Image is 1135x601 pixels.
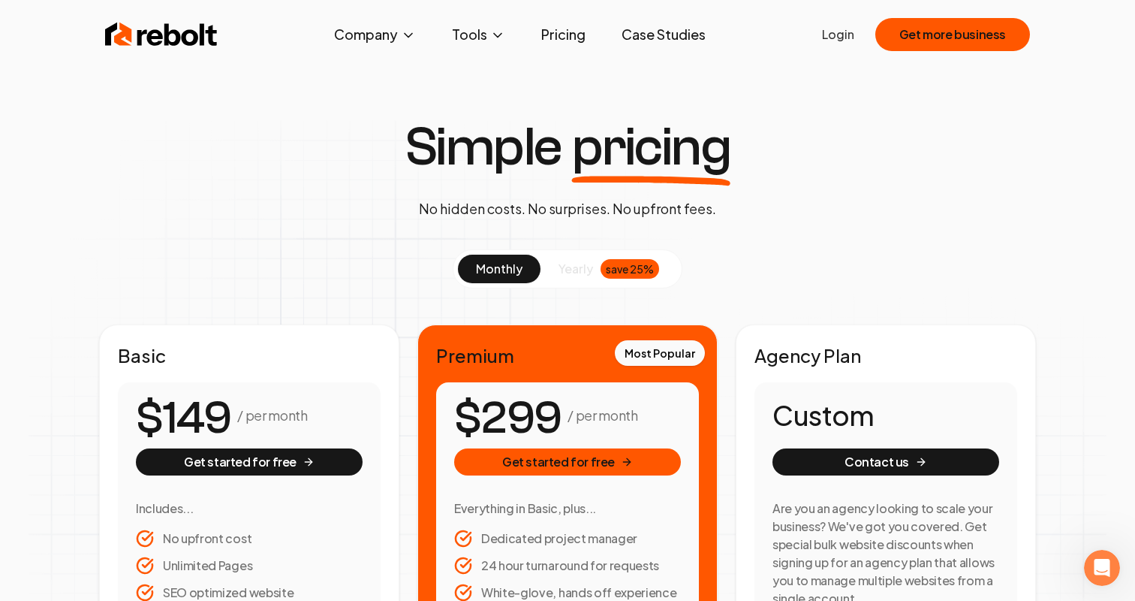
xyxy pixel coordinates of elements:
[1084,550,1120,586] iframe: Intercom live chat
[454,448,681,476] button: Get started for free
[822,26,854,44] a: Login
[454,500,681,518] h3: Everything in Basic, plus...
[454,530,681,548] li: Dedicated project manager
[105,20,218,50] img: Rebolt Logo
[875,18,1030,51] button: Get more business
[540,255,677,283] button: yearlysave 25%
[454,557,681,575] li: 24 hour turnaround for requests
[237,405,307,426] p: / per month
[754,343,1017,367] h2: Agency Plan
[136,500,363,518] h3: Includes...
[118,343,381,367] h2: Basic
[567,405,637,426] p: / per month
[615,340,705,366] div: Most Popular
[136,385,231,452] number-flow-react: $149
[419,198,716,219] p: No hidden costs. No surprises. No upfront fees.
[440,20,517,50] button: Tools
[136,448,363,476] button: Get started for free
[772,400,999,430] h1: Custom
[558,260,593,278] span: yearly
[436,343,699,367] h2: Premium
[610,20,718,50] a: Case Studies
[136,530,363,548] li: No upfront cost
[136,557,363,575] li: Unlimited Pages
[572,120,731,174] span: pricing
[772,448,999,476] button: Contact us
[458,255,540,283] button: monthly
[405,120,731,174] h1: Simple
[601,259,659,279] div: save 25%
[454,385,561,452] number-flow-react: $299
[529,20,598,50] a: Pricing
[322,20,428,50] button: Company
[476,261,522,276] span: monthly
